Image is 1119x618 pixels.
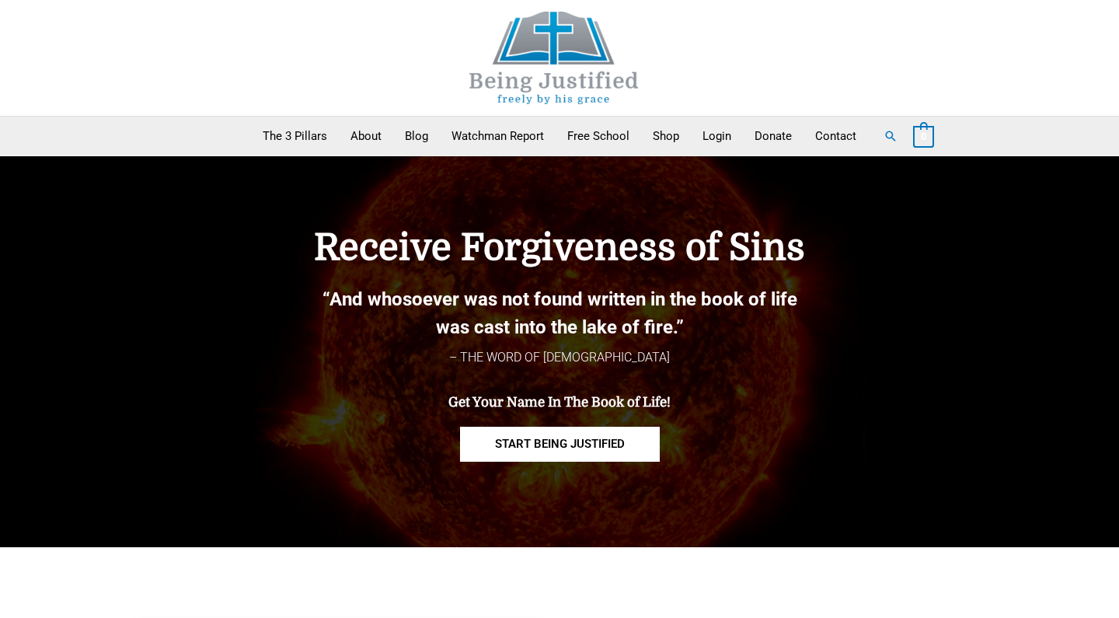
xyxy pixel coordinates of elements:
span: START BEING JUSTIFIED [495,438,625,450]
img: Being Justified [437,12,671,104]
a: Contact [804,117,868,155]
h4: Receive Forgiveness of Sins [233,226,886,270]
a: About [339,117,393,155]
a: Free School [556,117,641,155]
a: START BEING JUSTIFIED [460,427,660,462]
a: Watchman Report [440,117,556,155]
b: “And whosoever was not found written in the book of life was cast into the lake of fire.” [322,288,797,338]
a: Login [691,117,743,155]
a: Donate [743,117,804,155]
a: Shop [641,117,691,155]
nav: Primary Site Navigation [251,117,868,155]
h4: Get Your Name In The Book of Life! [233,395,886,410]
a: Search button [884,129,898,143]
a: The 3 Pillars [251,117,339,155]
a: View Shopping Cart, empty [913,129,934,143]
a: Blog [393,117,440,155]
span: – THE WORD OF [DEMOGRAPHIC_DATA] [449,350,670,365]
span: 0 [921,131,926,142]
